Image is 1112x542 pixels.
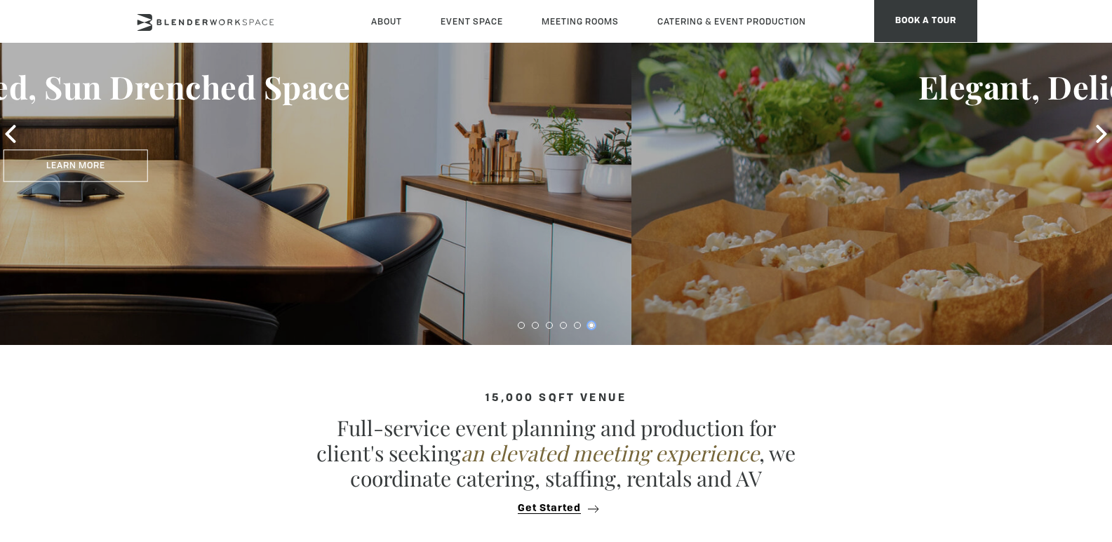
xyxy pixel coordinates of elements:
em: an elevated meeting experience [461,439,759,467]
a: Learn More [4,149,148,182]
span: Get Started [518,503,581,514]
h4: 15,000 sqft venue [135,393,977,405]
p: Full-service event planning and production for client's seeking , we coordinate catering, staffin... [311,415,802,491]
button: Get Started [514,502,598,515]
